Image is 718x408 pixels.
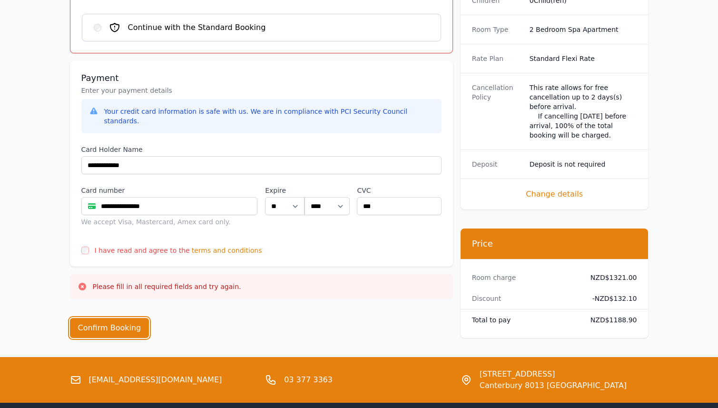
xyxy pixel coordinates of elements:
[81,86,442,95] p: Enter your payment details
[81,217,258,227] div: We accept Visa, Mastercard, Amex card only.
[128,22,266,33] span: Continue with the Standard Booking
[480,368,627,380] span: [STREET_ADDRESS]
[530,25,637,34] dd: 2 Bedroom Spa Apartment
[472,54,522,63] dt: Rate Plan
[81,145,442,154] label: Card Holder Name
[95,247,190,254] label: I have read and agree to the
[357,186,441,195] label: CVC
[192,246,262,255] span: terms and conditions
[284,374,333,386] a: 03 377 3363
[472,294,580,303] dt: Discount
[472,273,580,282] dt: Room charge
[472,159,522,169] dt: Deposit
[472,25,522,34] dt: Room Type
[265,186,305,195] label: Expire
[530,83,637,140] div: This rate allows for free cancellation up to 2 days(s) before arrival. If cancelling [DATE] befor...
[480,380,627,391] span: Canterbury 8013 [GEOGRAPHIC_DATA]
[93,282,241,291] p: Please fill in all required fields and try again.
[305,186,349,195] label: .
[104,107,434,126] div: Your credit card information is safe with us. We are in compliance with PCI Security Council stan...
[472,315,580,325] dt: Total to pay
[472,189,637,200] span: Change details
[81,186,258,195] label: Card number
[89,374,222,386] a: [EMAIL_ADDRESS][DOMAIN_NAME]
[472,238,637,249] h3: Price
[587,315,637,325] dd: NZD$1188.90
[70,318,149,338] button: Confirm Booking
[472,83,522,140] dt: Cancellation Policy
[530,159,637,169] dd: Deposit is not required
[81,72,442,84] h3: Payment
[587,273,637,282] dd: NZD$1321.00
[587,294,637,303] dd: - NZD$132.10
[530,54,637,63] dd: Standard Flexi Rate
